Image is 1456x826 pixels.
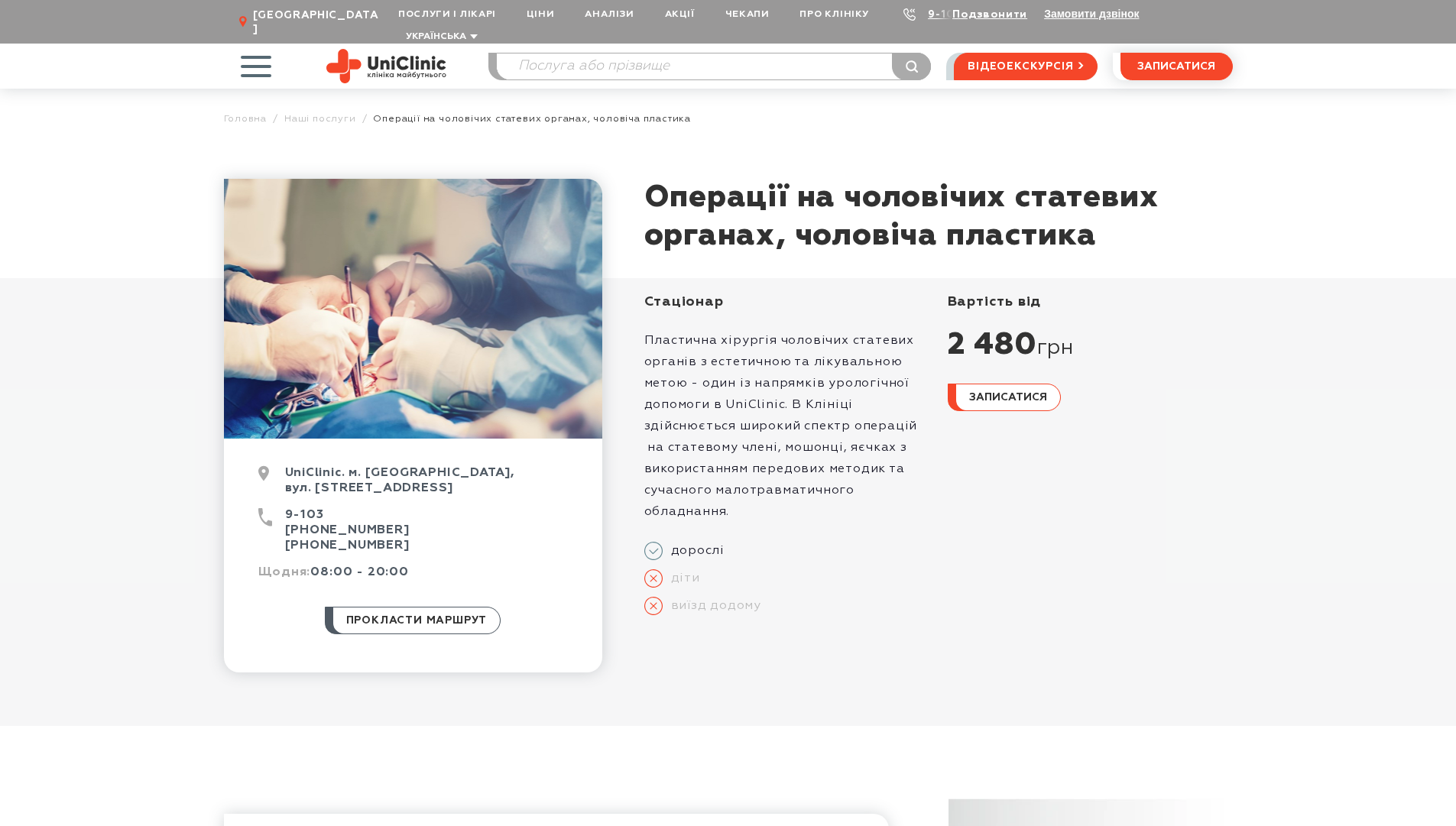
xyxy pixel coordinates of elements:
[1120,53,1233,80] button: записатися
[954,53,1097,80] a: відеоекскурсія
[285,509,324,521] a: 9-103
[224,113,268,125] a: Головна
[644,293,929,311] div: Стаціонар
[663,571,700,586] span: діти
[258,566,311,578] span: Щодня:
[285,539,410,552] a: [PHONE_NUMBER]
[948,326,1233,364] div: 2 480
[928,9,961,20] a: 9-103
[373,113,691,125] span: Операції на чоловічих статевих органах, чоловіча пластика
[406,32,466,41] span: Українська
[1044,8,1139,20] button: Замовити дзвінок
[1137,61,1215,72] span: записатися
[258,465,568,507] div: UniClinic. м. [GEOGRAPHIC_DATA], вул. [STREET_ADDRESS]
[253,8,383,36] span: [GEOGRAPHIC_DATA]
[1037,335,1074,361] span: грн
[969,392,1047,403] span: записатися
[497,53,931,79] input: Послуга або прізвище
[402,31,478,43] button: Українська
[644,179,1233,255] h1: Операції на чоловічих статевих органах, чоловіча пластика
[948,295,1042,309] span: вартість від
[258,565,568,591] div: 08:00 - 20:00
[284,113,356,125] a: Наші послуги
[285,524,410,536] a: [PHONE_NUMBER]
[948,384,1061,411] button: записатися
[663,598,762,614] span: виїзд додому
[952,9,1027,20] a: Подзвонити
[326,49,446,83] img: Uniclinic
[968,53,1073,79] span: відеоекскурсія
[663,543,725,559] span: дорослі
[644,330,929,523] p: Пластична хірургія чоловічих статевих органів з естетичною та лікувальною метою - один із напрямк...
[346,607,488,633] span: прокласти маршрут
[325,607,501,634] a: прокласти маршрут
